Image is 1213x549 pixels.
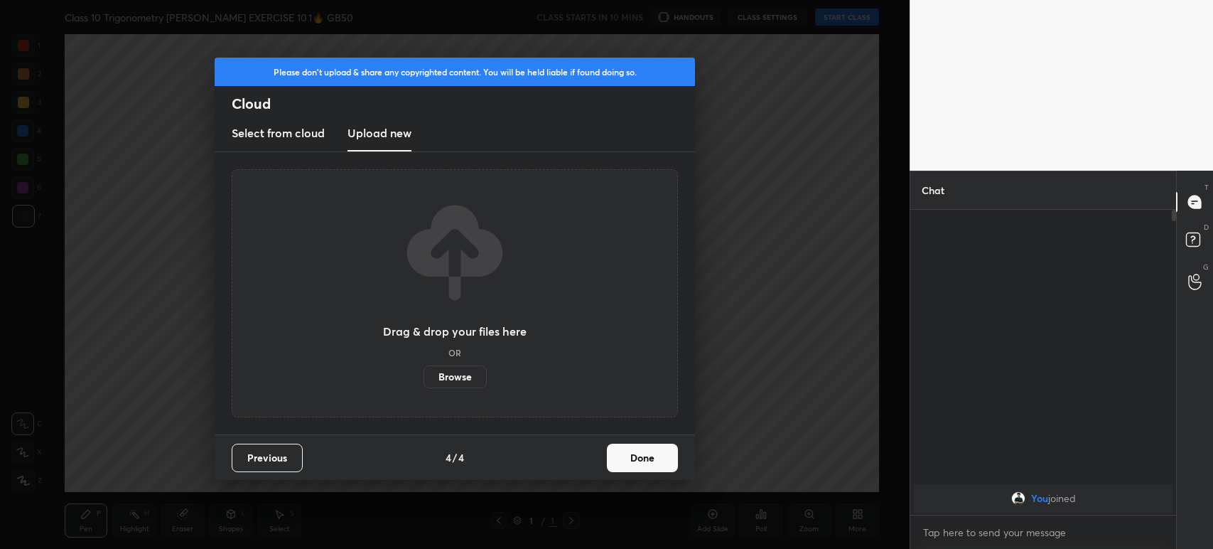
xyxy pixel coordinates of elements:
[607,444,678,472] button: Done
[232,444,303,472] button: Previous
[448,348,461,357] h5: OR
[347,124,411,142] h3: Upload new
[232,124,325,142] h3: Select from cloud
[910,481,1176,516] div: grid
[910,171,956,209] p: Chat
[453,450,457,465] h4: /
[1048,493,1076,504] span: joined
[458,450,464,465] h4: 4
[215,58,695,86] div: Please don't upload & share any copyrighted content. You will be held liable if found doing so.
[232,95,695,113] h2: Cloud
[1203,262,1209,272] p: G
[1204,182,1209,193] p: T
[1204,222,1209,233] p: D
[1011,491,1025,506] img: 3e477a94a14e43f8bd0b1333334fa1e6.jpg
[383,326,527,337] h3: Drag & drop your files here
[1031,493,1048,504] span: You
[446,450,451,465] h4: 4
